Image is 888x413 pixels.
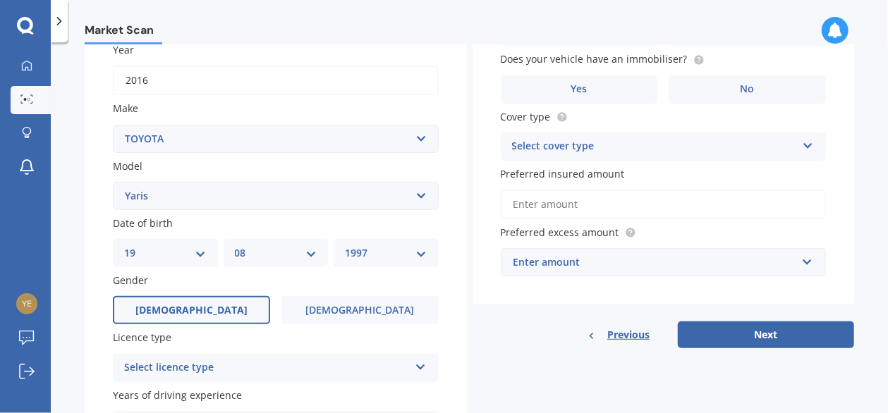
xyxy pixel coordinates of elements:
[501,110,551,123] span: Cover type
[113,388,242,402] span: Years of driving experience
[501,167,625,180] span: Preferred insured amount
[135,304,248,316] span: [DEMOGRAPHIC_DATA]
[16,293,37,314] img: b5e5be29c413b579414570775534966d
[124,359,409,376] div: Select licence type
[113,102,138,116] span: Make
[113,331,171,345] span: Licence type
[501,53,688,66] span: Does your vehicle have an immobiliser?
[571,83,587,95] span: Yes
[113,43,134,56] span: Year
[305,304,415,316] span: [DEMOGRAPHIC_DATA]
[113,273,148,287] span: Gender
[113,216,173,230] span: Date of birth
[513,254,797,270] div: Enter amount
[607,324,650,345] span: Previous
[113,66,439,95] input: YYYY
[113,159,142,173] span: Model
[501,190,827,219] input: Enter amount
[501,226,619,239] span: Preferred excess amount
[512,138,797,155] div: Select cover type
[741,83,755,95] span: No
[678,321,854,348] button: Next
[85,23,162,42] span: Market Scan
